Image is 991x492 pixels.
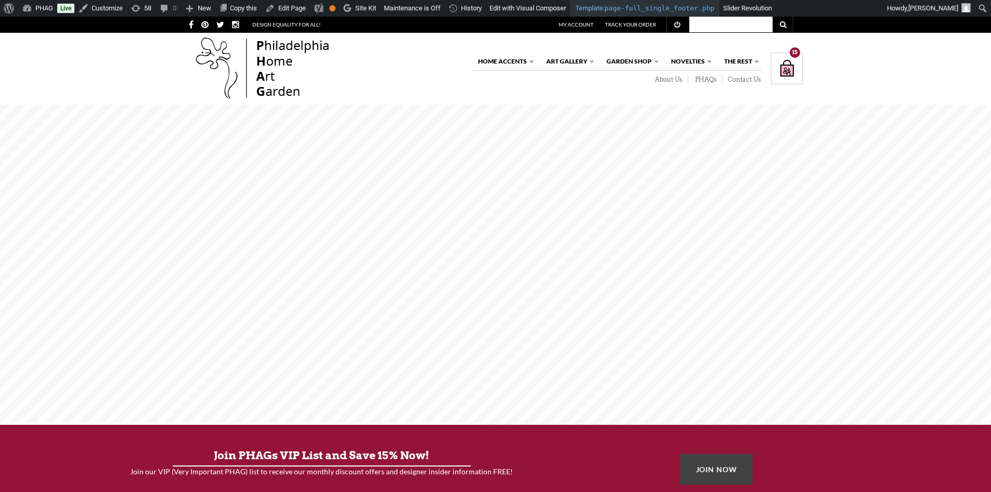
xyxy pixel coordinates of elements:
a: The Rest [719,53,760,70]
a: Home Accents [473,53,535,70]
span: page-full_single_footer.php [604,4,714,12]
a: My Account [559,21,594,28]
a: Garden Shop [601,53,660,70]
a: JOIN NOW [680,454,753,485]
a: About Us [648,75,688,84]
a: PHAQs [688,75,723,84]
span: DESIGN EQUALITY for all! [252,17,320,32]
span: Site Kit [355,4,376,12]
a: Art Gallery [541,53,595,70]
span: [PERSON_NAME] [908,4,958,12]
h3: Join PHAGs VIP List and Save 15% Now! [23,446,620,465]
div: OK [329,5,336,11]
a: Track Your Order [605,21,656,28]
h4: Join our VIP (Very Important PHAG) list to receive our monthly discount offers and designer insid... [23,466,620,477]
a: Live [57,4,74,13]
a: Novelties [666,53,713,70]
a: Contact Us [723,75,761,84]
div: 15 [790,47,800,58]
span: Slider Revolution [723,4,772,12]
